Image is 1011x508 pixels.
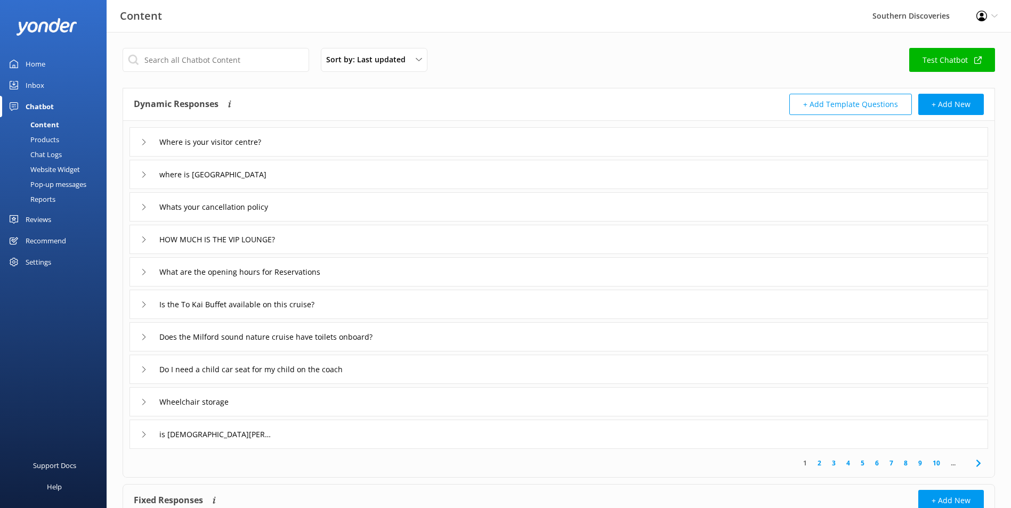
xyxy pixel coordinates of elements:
div: Recommend [26,230,66,251]
a: Website Widget [6,162,107,177]
span: ... [945,458,961,468]
div: Chatbot [26,96,54,117]
img: yonder-white-logo.png [16,18,77,36]
button: + Add Template Questions [789,94,912,115]
a: Chat Logs [6,147,107,162]
a: 8 [899,458,913,468]
a: 4 [841,458,855,468]
a: 5 [855,458,870,468]
div: Products [6,132,59,147]
a: 1 [798,458,812,468]
a: 3 [827,458,841,468]
a: Pop-up messages [6,177,107,192]
a: Content [6,117,107,132]
div: Pop-up messages [6,177,86,192]
a: 2 [812,458,827,468]
div: Website Widget [6,162,80,177]
h3: Content [120,7,162,24]
a: 9 [913,458,927,468]
a: Test Chatbot [909,48,995,72]
a: 6 [870,458,884,468]
div: Inbox [26,75,44,96]
div: Support Docs [33,455,76,476]
h4: Dynamic Responses [134,94,219,115]
div: Chat Logs [6,147,62,162]
a: Reports [6,192,107,207]
a: 10 [927,458,945,468]
div: Content [6,117,59,132]
div: Settings [26,251,51,273]
input: Search all Chatbot Content [123,48,309,72]
a: Products [6,132,107,147]
div: Home [26,53,45,75]
span: Sort by: Last updated [326,54,412,65]
div: Reports [6,192,55,207]
div: Help [47,476,62,497]
a: 7 [884,458,899,468]
button: + Add New [918,94,984,115]
div: Reviews [26,209,51,230]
